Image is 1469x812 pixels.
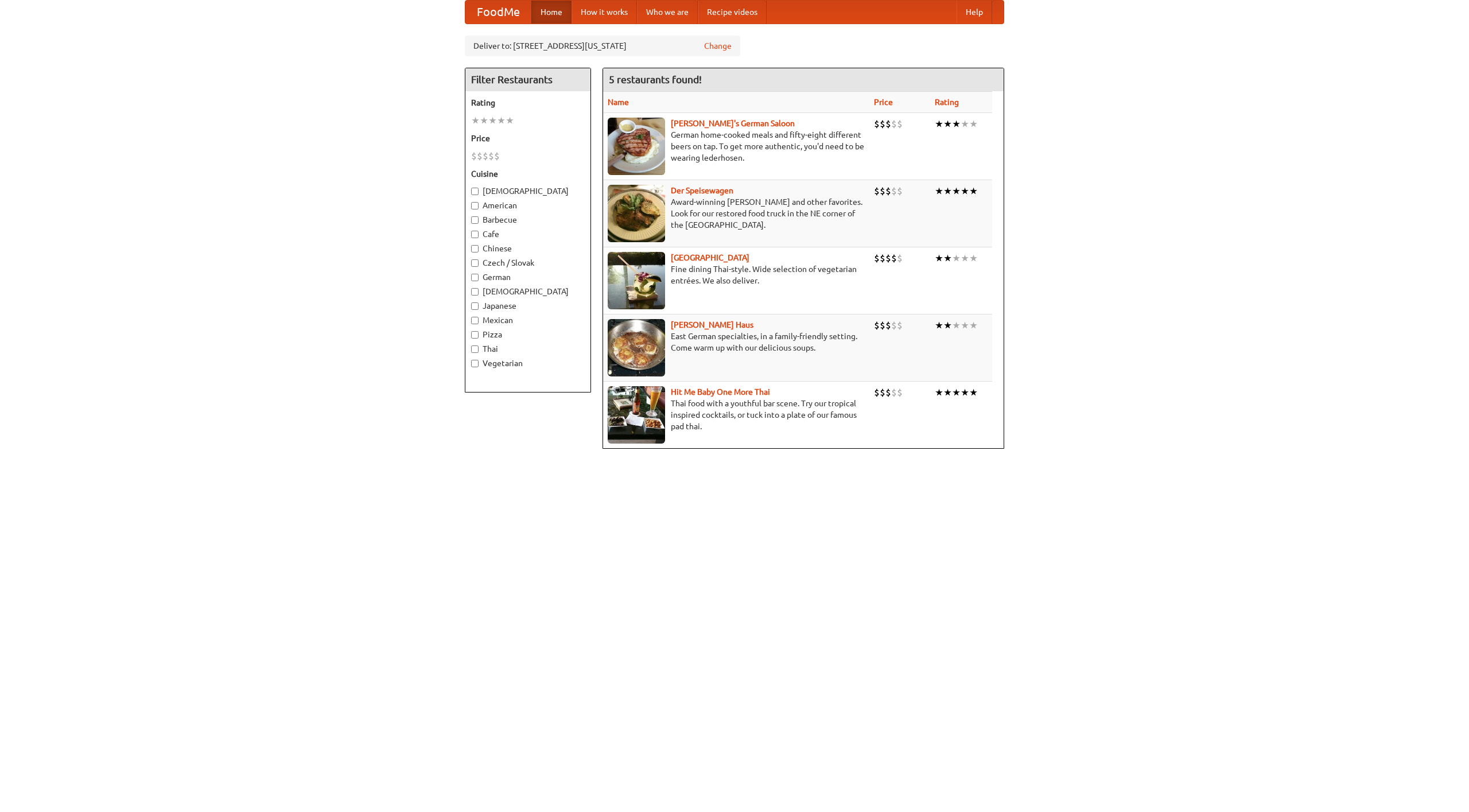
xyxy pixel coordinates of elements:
input: Czech / Slovak [471,259,479,267]
li: ★ [935,185,943,197]
ng-pluralize: 5 restaurants found! [609,74,702,85]
li: $ [477,150,483,162]
li: ★ [488,114,497,127]
li: $ [897,386,903,399]
li: ★ [969,386,978,399]
label: Chinese [471,243,585,254]
h5: Price [471,133,585,144]
li: ★ [952,252,961,265]
a: Change [704,40,732,52]
li: $ [897,319,903,332]
a: Rating [935,98,959,107]
li: ★ [943,319,952,332]
li: ★ [935,386,943,399]
li: $ [885,252,891,265]
label: German [471,271,585,283]
li: $ [891,185,897,197]
li: $ [488,150,494,162]
input: American [471,202,479,209]
input: [DEMOGRAPHIC_DATA] [471,188,479,195]
div: Deliver to: [STREET_ADDRESS][US_STATE] [465,36,740,56]
li: ★ [935,118,943,130]
li: ★ [935,252,943,265]
input: Chinese [471,245,479,252]
li: $ [885,185,891,197]
li: $ [891,319,897,332]
a: FoodMe [465,1,531,24]
li: $ [483,150,488,162]
li: ★ [952,118,961,130]
p: Thai food with a youthful bar scene. Try our tropical inspired cocktails, or tuck into a plate of... [608,398,865,432]
li: $ [891,252,897,265]
img: babythai.jpg [608,386,665,444]
input: Pizza [471,331,479,339]
li: ★ [969,118,978,130]
li: $ [874,185,880,197]
li: $ [891,386,897,399]
li: ★ [935,319,943,332]
li: ★ [952,386,961,399]
label: Pizza [471,329,585,340]
label: Japanese [471,300,585,312]
p: Fine dining Thai-style. Wide selection of vegetarian entrées. We also deliver. [608,263,865,286]
li: $ [885,319,891,332]
label: Thai [471,343,585,355]
li: $ [897,185,903,197]
p: Award-winning [PERSON_NAME] and other favorites. Look for our restored food truck in the NE corne... [608,196,865,231]
li: $ [494,150,500,162]
input: Vegetarian [471,360,479,367]
li: ★ [943,118,952,130]
li: ★ [961,386,969,399]
a: Hit Me Baby One More Thai [671,387,770,397]
li: $ [874,252,880,265]
img: esthers.jpg [608,118,665,175]
label: American [471,200,585,211]
li: ★ [961,185,969,197]
li: ★ [480,114,488,127]
li: ★ [943,252,952,265]
p: East German specialties, in a family-friendly setting. Come warm up with our delicious soups. [608,331,865,353]
a: How it works [572,1,637,24]
label: Czech / Slovak [471,257,585,269]
li: $ [880,252,885,265]
input: Cafe [471,231,479,238]
p: German home-cooked meals and fifty-eight different beers on tap. To get more authentic, you'd nee... [608,129,865,164]
h5: Rating [471,97,585,108]
li: $ [885,118,891,130]
li: ★ [943,386,952,399]
label: Barbecue [471,214,585,226]
a: [PERSON_NAME] Haus [671,320,753,329]
li: ★ [952,185,961,197]
li: ★ [969,252,978,265]
li: ★ [961,252,969,265]
li: $ [897,118,903,130]
input: Barbecue [471,216,479,224]
li: ★ [961,319,969,332]
li: $ [880,185,885,197]
label: Cafe [471,228,585,240]
input: Japanese [471,302,479,310]
input: Mexican [471,317,479,324]
label: [DEMOGRAPHIC_DATA] [471,286,585,297]
input: Thai [471,345,479,353]
li: $ [874,319,880,332]
a: Help [957,1,992,24]
li: $ [880,386,885,399]
li: ★ [471,114,480,127]
a: Recipe videos [698,1,767,24]
a: [PERSON_NAME]'s German Saloon [671,119,795,128]
h4: Filter Restaurants [465,68,590,91]
li: $ [880,319,885,332]
a: Name [608,98,629,107]
li: $ [874,386,880,399]
img: speisewagen.jpg [608,185,665,242]
label: [DEMOGRAPHIC_DATA] [471,185,585,197]
li: ★ [969,319,978,332]
label: Mexican [471,314,585,326]
li: $ [874,118,880,130]
b: [GEOGRAPHIC_DATA] [671,253,749,262]
li: $ [891,118,897,130]
li: ★ [952,319,961,332]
